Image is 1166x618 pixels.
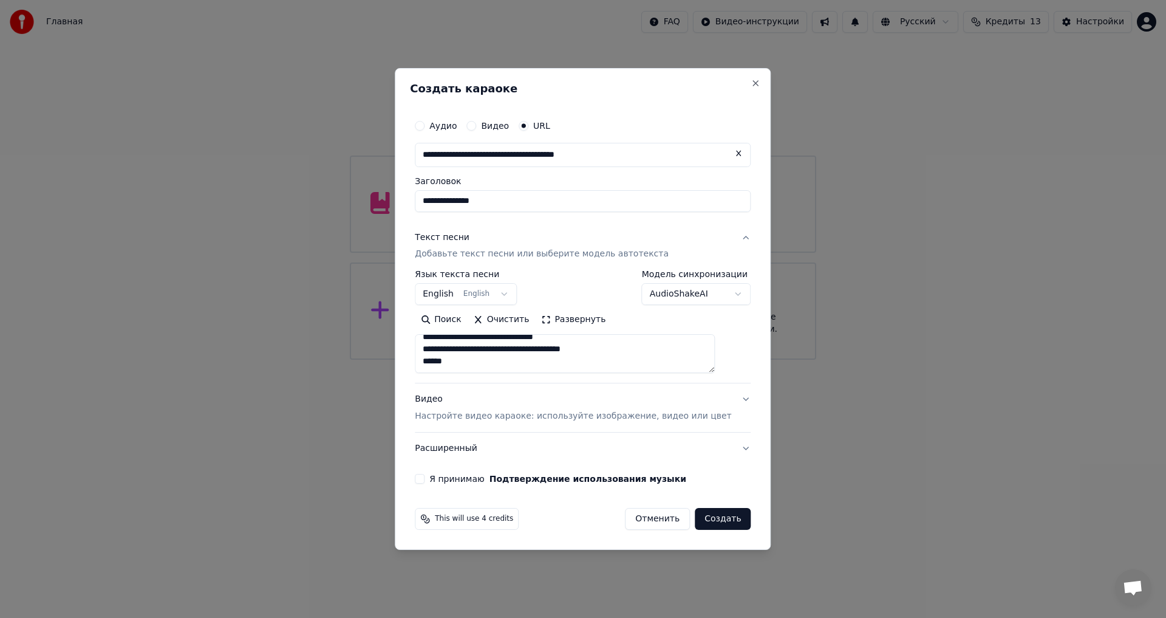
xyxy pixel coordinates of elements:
label: Аудио [429,122,457,130]
button: Отменить [625,508,690,530]
button: Текст песниДобавьте текст песни или выберите модель автотекста [415,222,751,270]
label: Заголовок [415,177,751,185]
div: Текст песниДобавьте текст песни или выберите модель автотекста [415,270,751,383]
div: Видео [415,394,731,423]
label: Видео [481,122,509,130]
h2: Создать караоке [410,83,755,94]
button: Поиск [415,311,467,330]
button: Очистить [468,311,536,330]
label: URL [533,122,550,130]
button: ВидеоНастройте видео караоке: используйте изображение, видео или цвет [415,384,751,433]
p: Настройте видео караоке: используйте изображение, видео или цвет [415,410,731,422]
label: Я принимаю [429,475,686,483]
label: Модель синхронизации [642,270,751,279]
button: Расширенный [415,433,751,464]
div: Текст песни [415,232,469,244]
p: Добавьте текст песни или выберите модель автотекста [415,249,669,261]
label: Язык текста песни [415,270,517,279]
button: Развернуть [535,311,612,330]
button: Я принимаю [489,475,686,483]
span: This will use 4 credits [435,514,513,524]
button: Создать [695,508,751,530]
